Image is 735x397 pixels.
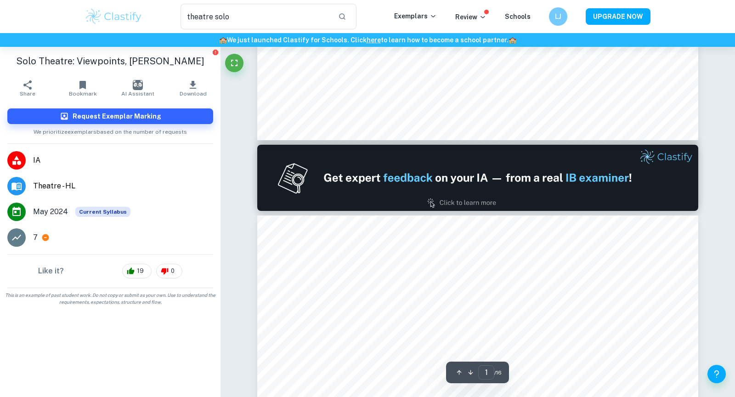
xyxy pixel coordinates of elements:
h6: We just launched Clastify for Schools. Click to learn how to become a school partner. [2,35,733,45]
span: / 16 [494,369,502,377]
span: 19 [132,267,149,276]
h6: Like it? [38,266,64,277]
img: AI Assistant [133,80,143,90]
span: 🏫 [509,36,516,44]
h6: Request Exemplar Marking [73,111,161,121]
img: Ad [257,145,698,211]
div: 0 [156,264,182,278]
span: Download [180,91,207,97]
button: AI Assistant [110,75,165,101]
input: Search for any exemplars... [181,4,331,29]
button: Report issue [212,49,219,56]
span: Bookmark [69,91,97,97]
button: Help and Feedback [707,365,726,383]
button: Request Exemplar Marking [7,108,213,124]
button: Download [165,75,220,101]
h1: Solo Theatre: Viewpoints, [PERSON_NAME] [7,54,213,68]
img: Clastify logo [85,7,143,26]
span: Theatre - HL [33,181,213,192]
span: This is an example of past student work. Do not copy or submit as your own. Use to understand the... [4,292,217,306]
div: 19 [122,264,152,278]
span: Current Syllabus [75,207,130,217]
span: AI Assistant [121,91,154,97]
a: Schools [505,13,531,20]
button: UPGRADE NOW [586,8,650,25]
span: 0 [166,267,180,276]
span: 🏫 [219,36,227,44]
span: We prioritize exemplars based on the number of requests [34,124,187,136]
button: Bookmark [55,75,110,101]
a: here [367,36,381,44]
p: 7 [33,232,38,243]
div: This exemplar is based on the current syllabus. Feel free to refer to it for inspiration/ideas wh... [75,207,130,217]
p: Exemplars [394,11,437,21]
button: Fullscreen [225,54,243,72]
span: IA [33,155,213,166]
span: May 2024 [33,206,68,217]
button: LJ [549,7,567,26]
h6: LJ [553,11,564,22]
p: Review [455,12,486,22]
span: Share [20,91,35,97]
